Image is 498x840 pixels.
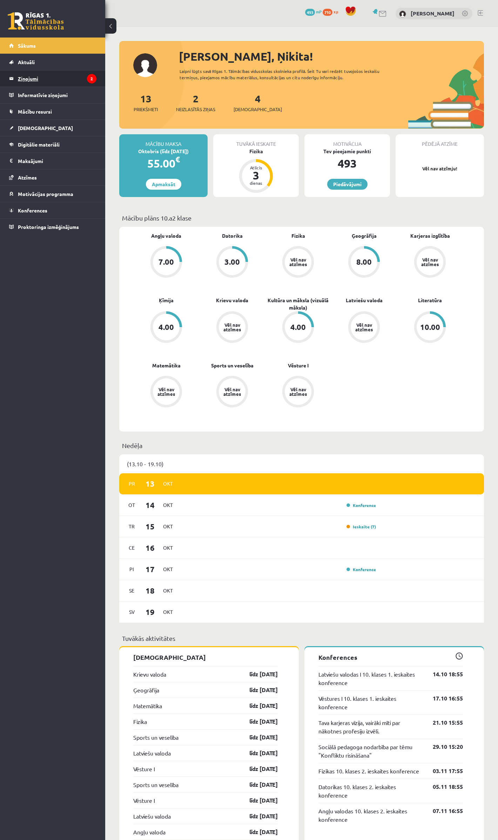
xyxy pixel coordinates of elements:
[18,108,52,115] span: Mācību resursi
[234,106,282,113] span: [DEMOGRAPHIC_DATA]
[139,499,161,511] span: 14
[133,828,166,836] a: Angļu valoda
[124,564,139,575] span: Pi
[175,154,180,164] span: €
[420,257,440,266] div: Vēl nav atzīmes
[9,153,96,169] a: Maksājumi
[396,134,484,148] div: Pēdējā atzīme
[161,500,175,510] span: Okt
[422,670,463,678] a: 14.10 18:55
[327,179,368,190] a: Piedāvājumi
[9,87,96,103] a: Informatīvie ziņojumi
[211,362,254,369] a: Sports un veselība
[245,181,267,185] div: dienas
[133,812,171,820] a: Latviešu valoda
[418,297,442,304] a: Literatūra
[9,186,96,202] a: Motivācijas programma
[161,607,175,617] span: Okt
[234,92,282,113] a: 4[DEMOGRAPHIC_DATA]
[411,10,455,17] a: [PERSON_NAME]
[422,718,463,727] a: 21.10 15:55
[224,258,240,266] div: 3.00
[237,796,278,805] a: līdz [DATE]
[124,542,139,553] span: Ce
[161,478,175,489] span: Okt
[18,224,79,230] span: Proktoringa izmēģinājums
[410,232,450,239] a: Karjeras izglītība
[133,765,155,773] a: Vēsture I
[318,718,422,735] a: Tava karjeras vīzija, vairāki mīti par nākotnes profesiju izvēli.
[245,165,267,170] div: Atlicis
[222,232,243,239] a: Datorika
[346,567,376,572] a: Konference
[134,106,158,113] span: Priekšmeti
[323,9,342,14] a: 710 xp
[159,297,174,304] a: Ķīmija
[18,59,35,65] span: Aktuāli
[346,297,383,304] a: Latviešu valoda
[237,733,278,741] a: līdz [DATE]
[222,387,242,396] div: Vēl nav atzīmes
[288,362,309,369] a: Vēsture I
[139,606,161,618] span: 19
[318,670,422,687] a: Latviešu valodas I 10. klases 1. ieskaites konference
[119,134,208,148] div: Mācību maksa
[199,246,265,279] a: 3.00
[133,670,166,678] a: Krievu valoda
[237,686,278,694] a: līdz [DATE]
[9,120,96,136] a: [DEMOGRAPHIC_DATA]
[161,521,175,532] span: Okt
[265,311,331,344] a: 4.00
[237,702,278,710] a: līdz [DATE]
[176,106,215,113] span: Neizlasītās ziņas
[9,219,96,235] a: Proktoringa izmēģinājums
[422,783,463,791] a: 05.11 18:55
[18,207,47,214] span: Konferences
[9,103,96,120] a: Mācību resursi
[422,694,463,703] a: 17.10 16:55
[139,563,161,575] span: 17
[354,323,374,332] div: Vēl nav atzīmes
[151,232,181,239] a: Angļu valoda
[304,134,390,148] div: Motivācija
[18,153,96,169] legend: Maksājumi
[133,652,278,662] p: [DEMOGRAPHIC_DATA]
[124,521,139,532] span: Tr
[199,376,265,409] a: Vēl nav atzīmes
[159,258,174,266] div: 7.00
[237,765,278,773] a: līdz [DATE]
[139,478,161,489] span: 13
[318,743,422,759] a: Sociālā pedagoga nodarbība par tēmu "Konfliktu risināšana"
[133,311,199,344] a: 4.00
[199,311,265,344] a: Vēl nav atzīmes
[122,441,481,450] p: Nedēļa
[265,376,331,409] a: Vēl nav atzīmes
[422,767,463,775] a: 03.11 17:55
[213,134,299,148] div: Tuvākā ieskaite
[146,179,181,190] a: Apmaksāt
[323,9,332,16] span: 710
[213,148,299,194] a: Fizika Atlicis 3 dienas
[161,564,175,575] span: Okt
[124,585,139,596] span: Se
[318,694,422,711] a: Vēstures I 10. klases 1. ieskaites konference
[237,812,278,820] a: līdz [DATE]
[318,767,419,775] a: Fizikas 10. klases 2. ieskaites konference
[346,502,376,508] a: Konference
[356,258,372,266] div: 8.00
[291,232,305,239] a: Fizika
[265,246,331,279] a: Vēl nav atzīmes
[133,702,162,710] a: Matemātika
[316,9,322,14] span: mP
[180,68,398,81] div: Laipni lūgts savā Rīgas 1. Tālmācības vidusskolas skolnieka profilā. Šeit Tu vari redzēt tuvojošo...
[288,257,308,266] div: Vēl nav atzīmes
[9,169,96,185] a: Atzīmes
[290,323,306,331] div: 4.00
[318,783,422,799] a: Datorikas 10. klases 2. ieskaites konference
[9,38,96,54] a: Sākums
[133,717,147,726] a: Fizika
[124,607,139,617] span: Sv
[18,125,73,131] span: [DEMOGRAPHIC_DATA]
[305,9,315,16] span: 493
[420,323,440,331] div: 10.00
